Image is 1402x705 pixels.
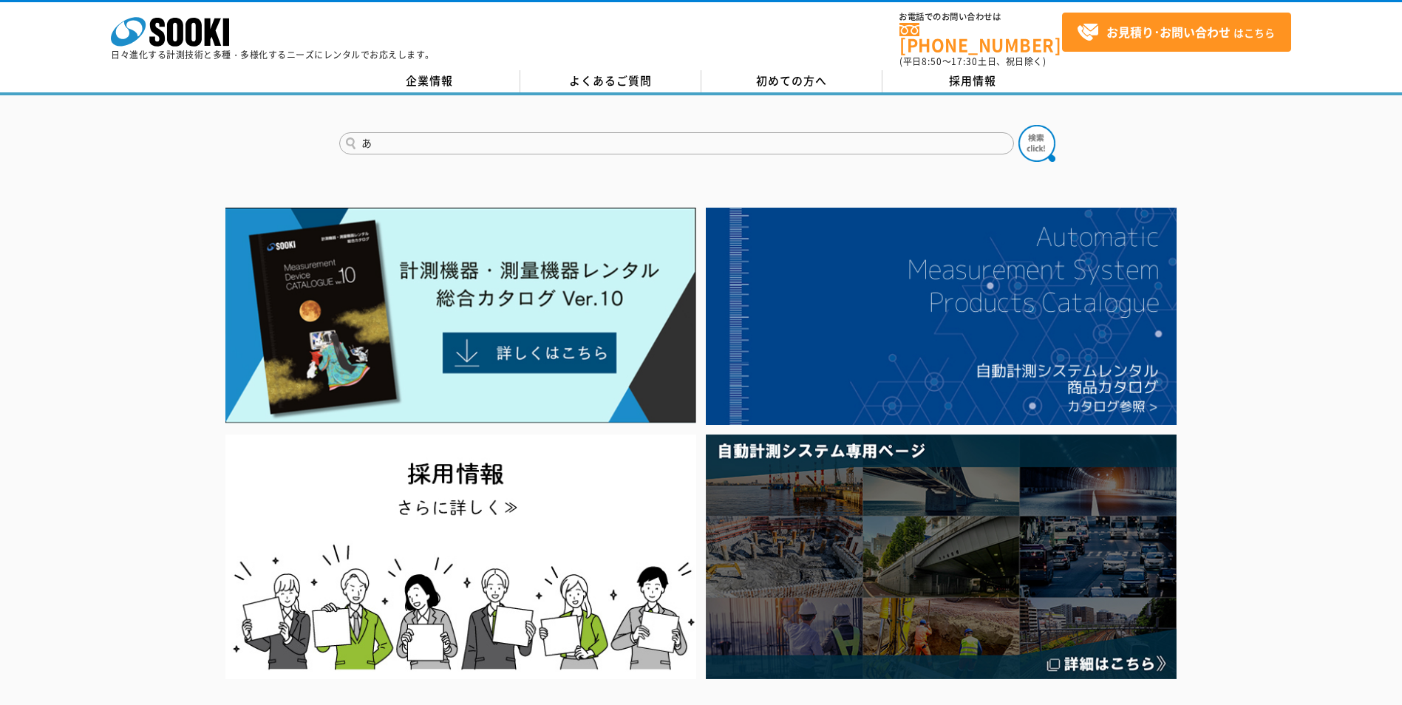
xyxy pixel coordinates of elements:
a: [PHONE_NUMBER] [899,23,1062,53]
img: btn_search.png [1018,125,1055,162]
img: Catalog Ver10 [225,208,696,423]
p: 日々進化する計測技術と多種・多様化するニーズにレンタルでお応えします。 [111,50,435,59]
a: 企業情報 [339,70,520,92]
span: 初めての方へ [756,72,827,89]
img: 自動計測システム専用ページ [706,435,1177,679]
a: 初めての方へ [701,70,882,92]
a: お見積り･お問い合わせはこちら [1062,13,1291,52]
img: 自動計測システムカタログ [706,208,1177,425]
span: はこちら [1077,21,1275,44]
a: よくあるご質問 [520,70,701,92]
input: 商品名、型式、NETIS番号を入力してください [339,132,1014,154]
span: お電話でのお問い合わせは [899,13,1062,21]
strong: お見積り･お問い合わせ [1106,23,1231,41]
span: 8:50 [922,55,942,68]
span: (平日 ～ 土日、祝日除く) [899,55,1046,68]
a: 採用情報 [882,70,1064,92]
span: 17:30 [951,55,978,68]
img: SOOKI recruit [225,435,696,679]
